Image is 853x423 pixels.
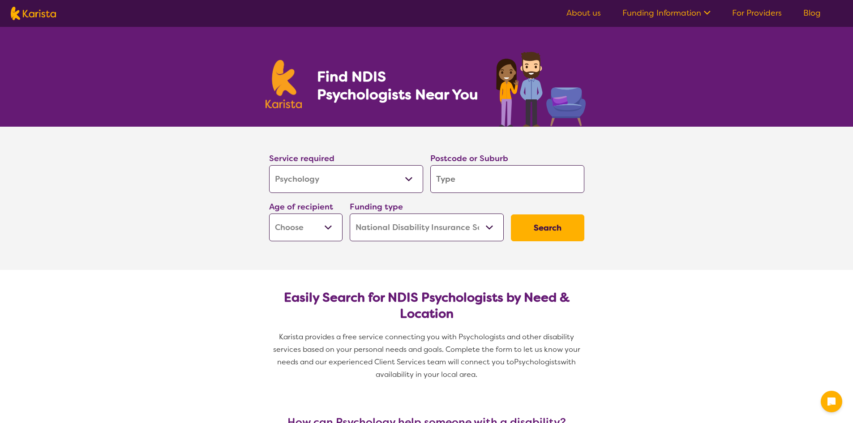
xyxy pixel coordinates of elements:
h1: Find NDIS Psychologists Near You [317,68,483,103]
img: Karista logo [266,60,302,108]
span: Psychologists [514,357,561,367]
button: Search [511,214,584,241]
label: Age of recipient [269,201,333,212]
h2: Easily Search for NDIS Psychologists by Need & Location [276,290,577,322]
label: Service required [269,153,334,164]
label: Funding type [350,201,403,212]
a: About us [566,8,601,18]
a: Blog [803,8,821,18]
label: Postcode or Suburb [430,153,508,164]
a: For Providers [732,8,782,18]
span: Karista provides a free service connecting you with Psychologists and other disability services b... [273,332,582,367]
a: Funding Information [622,8,711,18]
img: Karista logo [11,7,56,20]
img: psychology [493,48,588,127]
input: Type [430,165,584,193]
